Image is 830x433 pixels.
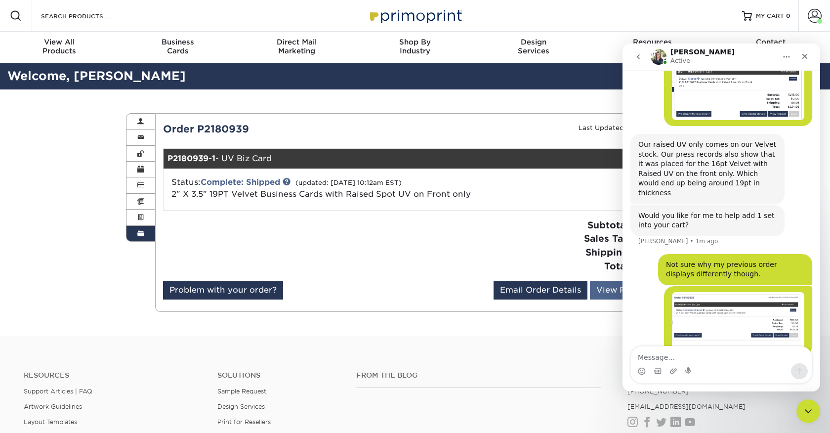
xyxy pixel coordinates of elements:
[494,281,587,300] a: Email Order Details
[587,219,631,230] strong: Subtotal:
[607,154,696,164] div: view details
[171,189,471,199] a: 2" X 3.5" 19PT Velvet Business Cards with Raised Spot UV on Front only
[24,418,77,426] a: Layout Templates
[474,32,593,63] a: DesignServices
[237,38,356,46] span: Direct Mail
[356,32,474,63] a: Shop ByIndustry
[237,38,356,55] div: Marketing
[585,247,631,258] strong: Shipping:
[24,371,203,380] h4: Resources
[164,176,518,200] div: Status:
[164,149,607,169] div: - UV Biz Card
[711,38,830,46] span: Contact
[584,233,631,244] strong: Sales Tax:
[24,388,92,395] a: Support Articles | FAQ
[356,38,474,55] div: Industry
[756,12,784,20] span: MY CART
[201,177,280,187] a: Complete: Shipped
[711,38,830,55] div: & Support
[295,179,402,186] small: (updated: [DATE] 10:12am EST)
[217,418,271,426] a: Print for Resellers
[217,403,265,410] a: Design Services
[24,403,82,410] a: Artwork Guidelines
[167,154,215,163] strong: P2180939-1
[119,38,237,55] div: Cards
[579,124,696,131] small: Last Updated: [DATE] 10:12am EST
[237,32,356,63] a: Direct MailMarketing
[607,149,696,169] a: view details
[593,38,711,46] span: Resources
[590,281,658,300] a: View Receipt
[40,10,136,22] input: SEARCH PRODUCTS.....
[604,260,631,271] strong: Total:
[163,281,283,300] a: Problem with your order?
[356,371,601,380] h4: From the Blog
[622,43,820,391] iframe: Intercom live chat
[119,32,237,63] a: BusinessCards
[474,38,593,55] div: Services
[217,388,266,395] a: Sample Request
[356,38,474,46] span: Shop By
[366,5,464,26] img: Primoprint
[786,12,790,19] span: 0
[217,371,341,380] h4: Solutions
[627,403,746,410] a: [EMAIL_ADDRESS][DOMAIN_NAME]
[796,399,820,423] iframe: Intercom live chat
[711,32,830,63] a: Contact& Support
[474,38,593,46] span: Design
[119,38,237,46] span: Business
[593,38,711,55] div: & Templates
[156,122,430,136] div: Order P2180939
[593,32,711,63] a: Resources& Templates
